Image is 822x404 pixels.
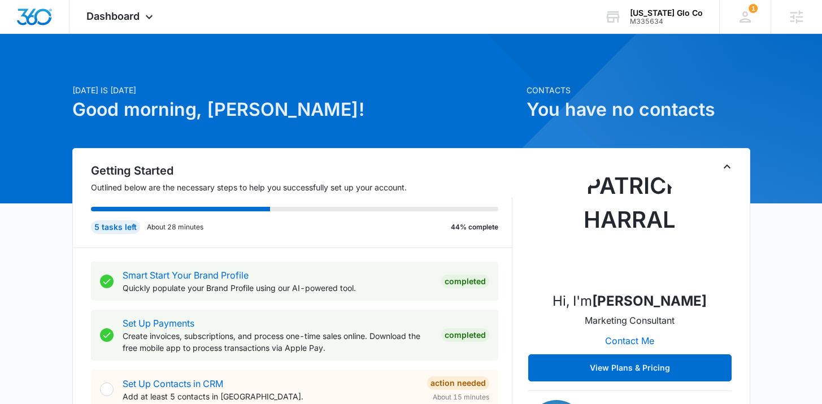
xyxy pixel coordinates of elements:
button: Toggle Collapse [720,160,734,173]
p: Contacts [527,84,750,96]
p: Quickly populate your Brand Profile using our AI-powered tool. [123,282,432,294]
p: Marketing Consultant [585,314,675,327]
h1: You have no contacts [527,96,750,123]
span: Dashboard [86,10,140,22]
p: 44% complete [451,222,498,232]
div: notifications count [749,4,758,13]
div: 5 tasks left [91,220,140,234]
img: Patrick Harral [573,169,686,282]
div: account id [630,18,703,25]
div: Completed [441,275,489,288]
div: Action Needed [427,376,489,390]
span: About 15 minutes [433,392,489,402]
div: Completed [441,328,489,342]
button: View Plans & Pricing [528,354,732,381]
p: Add at least 5 contacts in [GEOGRAPHIC_DATA]. [123,390,418,402]
span: 1 [749,4,758,13]
p: About 28 minutes [147,222,203,232]
h2: Getting Started [91,162,512,179]
p: Outlined below are the necessary steps to help you successfully set up your account. [91,181,512,193]
p: [DATE] is [DATE] [72,84,520,96]
a: Set Up Contacts in CRM [123,378,223,389]
strong: [PERSON_NAME] [592,293,707,309]
h1: Good morning, [PERSON_NAME]! [72,96,520,123]
div: account name [630,8,703,18]
a: Set Up Payments [123,318,194,329]
p: Hi, I'm [553,291,707,311]
a: Smart Start Your Brand Profile [123,270,249,281]
p: Create invoices, subscriptions, and process one-time sales online. Download the free mobile app t... [123,330,432,354]
button: Contact Me [594,327,666,354]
